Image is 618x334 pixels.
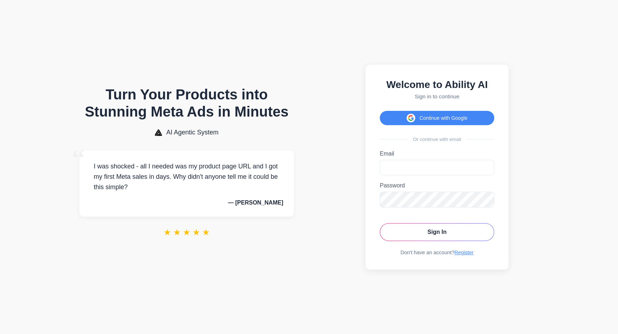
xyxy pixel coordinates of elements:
[90,200,283,206] p: — [PERSON_NAME]
[183,227,191,237] span: ★
[455,250,474,255] a: Register
[380,111,494,125] button: Continue with Google
[380,151,494,157] label: Email
[380,79,494,90] h2: Welcome to Ability AI
[202,227,210,237] span: ★
[192,227,200,237] span: ★
[166,129,219,136] span: AI Agentic System
[163,227,171,237] span: ★
[155,129,162,136] img: AI Agentic System Logo
[380,93,494,99] p: Sign in to continue
[90,161,283,192] p: I was shocked - all I needed was my product page URL and I got my first Meta sales in days. Why d...
[173,227,181,237] span: ★
[380,182,494,189] label: Password
[72,143,85,176] span: “
[380,250,494,255] div: Don't have an account?
[380,223,494,241] button: Sign In
[380,137,494,142] div: Or continue with email
[79,86,294,120] h1: Turn Your Products into Stunning Meta Ads in Minutes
